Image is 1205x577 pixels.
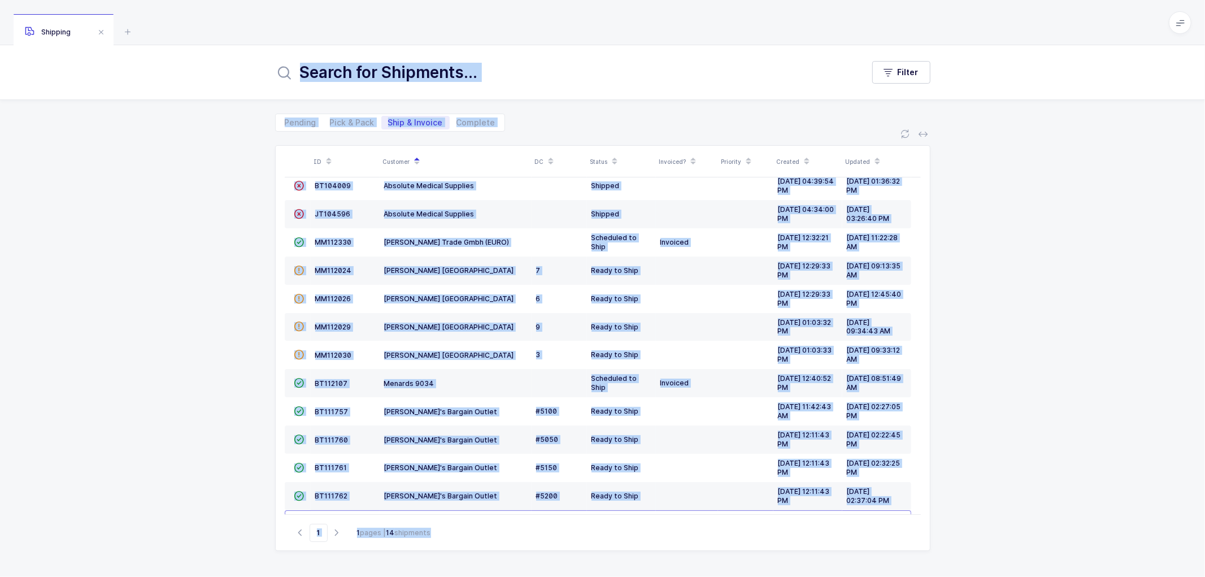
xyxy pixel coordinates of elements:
span: MM112330 [315,238,352,246]
div: Created [777,152,839,171]
span: MM112030 [315,351,352,359]
span: MM112024 [315,266,352,275]
span: 3 [536,350,541,359]
span: Ready to Ship [591,463,639,472]
div: ID [314,152,376,171]
span: [DATE] 12:29:33 PM [778,262,831,279]
span: [DATE] 09:13:35 AM [847,262,901,279]
div: DC [535,152,584,171]
span: MM112029 [315,323,351,331]
span: 7 [536,266,541,275]
span: Ready to Ship [591,435,639,444]
span: [DATE] 01:03:33 PM [778,346,832,363]
div: Priority [721,152,770,171]
span: [DATE] 12:45:40 PM [847,290,902,307]
span: [DATE] 12:40:52 PM [778,374,832,392]
span: Ready to Ship [591,350,639,359]
span: #5200 [536,492,558,500]
span: [DATE] 09:34:43 AM [847,318,891,336]
span: [DATE] 11:42:43 AM [778,402,832,420]
span:  [294,210,304,218]
span:  [294,350,304,359]
span: Ready to Ship [591,294,639,303]
span: BT111757 [315,407,349,416]
span: [PERSON_NAME]'s Bargain Outlet [384,492,498,500]
span: [DATE] 12:11:43 PM [778,487,830,505]
span: BT111761 [315,463,347,472]
span:  [294,266,304,275]
span: Shipped [591,210,620,218]
span:  [294,407,304,415]
span: [PERSON_NAME] [GEOGRAPHIC_DATA] [384,294,514,303]
b: 1 [357,528,360,537]
span: #5150 [536,463,558,472]
input: Search for Shipments... [275,59,850,86]
span:  [294,435,304,444]
span: [DATE] 09:33:12 AM [847,346,901,363]
span: Complete [456,119,495,127]
span: Pending [285,119,316,127]
span: [DATE] 02:32:25 PM [847,459,901,476]
div: Invoiced? [659,152,715,171]
div: Invoiced [660,238,714,247]
span:  [294,322,304,331]
span: [PERSON_NAME] [GEOGRAPHIC_DATA] [384,351,514,359]
span: [PERSON_NAME]'s Bargain Outlet [384,463,498,472]
span: [DATE] 08:51:49 AM [847,374,902,392]
span: [DATE] 04:34:00 PM [778,205,834,223]
div: Status [590,152,652,171]
span: [PERSON_NAME]'s Bargain Outlet [384,407,498,416]
span:  [294,492,304,500]
div: Updated [846,152,908,171]
span: MM112026 [315,294,351,303]
span: [DATE] 12:11:43 PM [778,459,830,476]
span: BT111762 [315,492,348,500]
span: JT104596 [315,210,351,218]
span: Scheduled to Ship [591,233,637,251]
span: [DATE] 02:37:04 PM [847,487,890,505]
span: [DATE] 12:32:21 PM [778,233,829,251]
span: #5100 [536,407,558,415]
span: 9 [536,323,541,331]
span: Ready to Ship [591,323,639,331]
span: Go to [310,524,328,542]
span: Shipped [591,181,620,190]
button: Filter [872,61,930,84]
span: #5050 [536,435,559,444]
span: [PERSON_NAME] [GEOGRAPHIC_DATA] [384,266,514,275]
span: Ready to Ship [591,492,639,500]
span: Ready to Ship [591,266,639,275]
span: Shipping [25,28,71,36]
span: Ready to Ship [591,407,639,415]
span: [DATE] 02:22:45 PM [847,431,901,448]
span: Ship & Invoice [388,119,443,127]
span: Menards 9034 [384,379,434,388]
div: Invoiced [660,379,714,388]
span: Absolute Medical Supplies [384,181,475,190]
span:  [294,238,304,246]
span:  [294,463,304,472]
span:  [294,379,304,387]
span: [DATE] 01:03:32 PM [778,318,832,336]
span: Pick & Pack [330,119,375,127]
span: Absolute Medical Supplies [384,210,475,218]
span:  [294,294,304,303]
span: Filter [898,67,919,78]
span: [DATE] 11:22:28 AM [847,233,898,251]
span: [DATE] 01:36:32 PM [847,177,901,194]
span: [DATE] 02:27:05 PM [847,402,901,420]
div: pages | shipments [357,528,431,538]
div: Customer [383,152,528,171]
span: [DATE] 03:26:40 PM [847,205,890,223]
span: [PERSON_NAME]'s Bargain Outlet [384,436,498,444]
span: [DATE] 12:11:43 PM [778,431,830,448]
span: BT104009 [315,181,351,190]
span: BT111760 [315,436,349,444]
span:  [294,181,304,190]
span: [PERSON_NAME] Trade Gmbh (EURO) [384,238,510,246]
span: [DATE] 04:39:54 PM [778,177,834,194]
span: [DATE] 12:29:33 PM [778,290,831,307]
b: 14 [386,528,395,537]
span: BT112107 [315,379,348,388]
span: Scheduled to Ship [591,374,637,392]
